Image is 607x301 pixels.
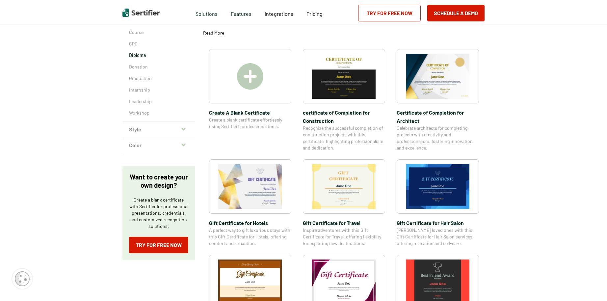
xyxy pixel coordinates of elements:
[406,164,470,209] img: Gift Certificate​ for Hair Salon
[122,9,160,17] img: Sertifier | Digital Credentialing Platform
[129,173,188,189] p: Want to create your own design?
[129,29,188,36] a: Course
[265,11,293,17] span: Integrations
[129,197,188,230] p: Create a blank certificate with Sertifier for professional presentations, credentials, and custom...
[303,159,385,247] a: Gift Certificate​ for TravelGift Certificate​ for TravelInspire adventures with this Gift Certifi...
[303,227,385,247] span: Inspire adventures with this Gift Certificate for Travel, offering flexibility for exploring new ...
[312,164,376,209] img: Gift Certificate​ for Travel
[574,269,607,301] iframe: Chat Widget
[129,52,188,59] a: Diploma
[406,54,470,99] img: Certificate of Completion​ for Architect
[397,159,479,247] a: Gift Certificate​ for Hair SalonGift Certificate​ for Hair Salon[PERSON_NAME] loved ones with thi...
[129,110,188,116] a: Workshop
[196,9,218,17] span: Solutions
[306,9,323,17] a: Pricing
[358,5,421,21] a: Try for Free Now
[303,108,385,125] span: certificate of Completion for Construction
[129,237,188,253] a: Try for Free Now
[397,219,479,227] span: Gift Certificate​ for Hair Salon
[129,41,188,47] a: CPD
[303,125,385,151] span: Recognize the successful completion of construction projects with this certificate, highlighting ...
[209,219,291,227] span: Gift Certificate​ for Hotels
[209,159,291,247] a: Gift Certificate​ for HotelsGift Certificate​ for HotelsA perfect way to gift luxurious stays wit...
[237,63,263,90] img: Create A Blank Certificate
[209,117,291,130] span: Create a blank certificate effortlessly using Sertifier’s professional tools.
[231,9,251,17] span: Features
[209,227,291,247] span: A perfect way to gift luxurious stays with this Gift Certificate for Hotels, offering comfort and...
[397,125,479,151] span: Celebrate architects for completing projects with creativity and professionalism, fostering innov...
[303,219,385,227] span: Gift Certificate​ for Travel
[397,227,479,247] span: [PERSON_NAME] loved ones with this Gift Certificate for Hair Salon services, offering relaxation ...
[129,75,188,82] a: Graduation
[312,54,376,99] img: certificate of Completion for Construction
[15,271,30,286] img: Cookie Popup Icon
[265,9,293,17] a: Integrations
[129,98,188,105] a: Leadership
[397,49,479,151] a: Certificate of Completion​ for ArchitectCertificate of Completion​ for ArchitectCelebrate archite...
[303,49,385,151] a: certificate of Completion for Constructioncertificate of Completion for ConstructionRecognize the...
[122,122,195,137] button: Style
[129,64,188,70] a: Donation
[122,137,195,153] button: Color
[209,108,291,117] span: Create A Blank Certificate
[218,164,282,209] img: Gift Certificate​ for Hotels
[397,108,479,125] span: Certificate of Completion​ for Architect
[427,5,485,21] button: Schedule a Demo
[129,87,188,93] a: Internship
[203,30,224,36] p: Read More
[306,11,323,17] span: Pricing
